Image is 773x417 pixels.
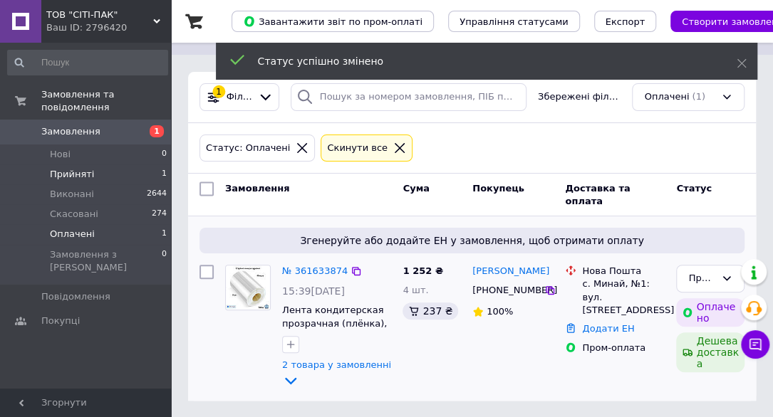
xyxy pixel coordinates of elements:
[225,182,289,193] span: Замовлення
[205,233,739,248] span: Згенеруйте або додайте ЕН у замовлення, щоб отримати оплату
[469,281,544,300] div: [PHONE_NUMBER]
[582,265,665,278] div: Нова Пошта
[741,330,769,359] button: Чат з покупцем
[243,15,422,28] span: Завантажити звіт по пром-оплаті
[212,85,225,98] div: 1
[162,248,167,274] span: 0
[403,182,429,193] span: Cума
[282,359,391,370] span: 2 товара у замовленні
[565,182,630,206] span: Доставка та оплата
[403,265,442,276] span: 1 252 ₴
[487,306,513,317] span: 100%
[282,285,345,297] span: 15:39[DATE]
[41,88,171,114] span: Замовлення та повідомлення
[448,11,580,32] button: Управління статусами
[676,182,712,193] span: Статус
[50,168,94,181] span: Прийняті
[582,342,665,354] div: Пром-оплата
[7,50,168,75] input: Пошук
[232,11,434,32] button: Завантажити звіт по пром-оплаті
[50,188,94,201] span: Виконані
[46,9,153,21] span: ТОВ "СІТІ-ПАК"
[162,168,167,181] span: 1
[472,182,524,193] span: Покупець
[692,91,705,102] span: (1)
[150,125,164,137] span: 1
[203,141,293,156] div: Статус: Оплачені
[50,208,98,221] span: Скасовані
[582,278,665,317] div: с. Минай, №1: вул. [STREET_ADDRESS]
[324,141,390,156] div: Cкинути все
[46,21,171,34] div: Ваш ID: 2796420
[162,228,167,241] span: 1
[152,208,167,221] span: 274
[538,90,621,104] span: Збережені фільтри:
[50,148,71,161] span: Нові
[403,285,428,295] span: 4 шт.
[403,302,458,320] div: 237 ₴
[41,315,80,327] span: Покупці
[226,265,269,310] img: Фото товару
[282,359,391,385] a: 2 товара у замовленні
[227,90,253,104] span: Фільтри
[282,265,348,276] a: № 361633874
[644,90,689,104] span: Оплачені
[291,83,526,111] input: Пошук за номером замовлення, ПІБ покупця, номером телефону, Email, номером накладної
[582,323,634,334] a: Додати ЕН
[676,298,745,327] div: Оплачено
[147,188,167,201] span: 2644
[606,16,645,27] span: Експорт
[41,290,110,303] span: Повідомлення
[688,271,715,286] div: Прийнято
[460,16,569,27] span: Управління статусами
[472,265,549,278] a: [PERSON_NAME]
[50,228,95,241] span: Оплачені
[282,305,387,355] a: Лента кондитерская прозрачная (плёнка), 40мкм, ширина 50мм (500м)
[676,332,745,372] div: Дешева доставка
[41,125,100,138] span: Замовлення
[225,265,271,310] a: Фото товару
[258,54,701,68] div: Статус успішно змінено
[594,11,657,32] button: Експорт
[162,148,167,161] span: 0
[50,248,162,274] span: Замовлення з [PERSON_NAME]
